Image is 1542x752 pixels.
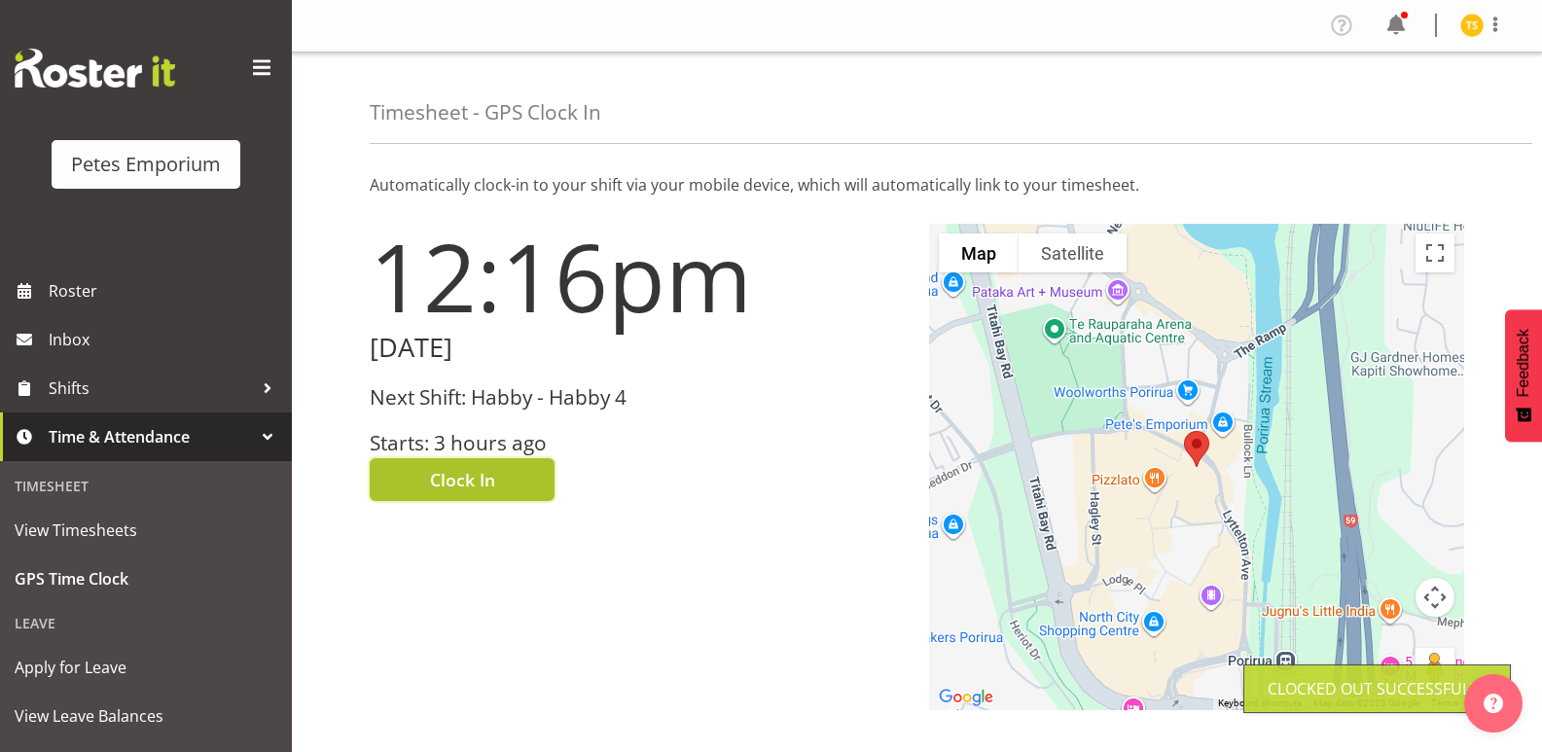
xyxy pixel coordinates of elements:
[370,101,601,124] h4: Timesheet - GPS Clock In
[1416,648,1454,687] button: Drag Pegman onto the map to open Street View
[430,467,495,492] span: Clock In
[15,516,277,545] span: View Timesheets
[370,458,555,501] button: Clock In
[71,150,221,179] div: Petes Emporium
[1019,233,1127,272] button: Show satellite imagery
[370,173,1464,197] p: Automatically clock-in to your shift via your mobile device, which will automatically link to you...
[1460,14,1484,37] img: tamara-straker11292.jpg
[370,333,906,363] h2: [DATE]
[15,653,277,682] span: Apply for Leave
[370,224,906,329] h1: 12:16pm
[934,685,998,710] a: Open this area in Google Maps (opens a new window)
[5,603,287,643] div: Leave
[15,49,175,88] img: Rosterit website logo
[1505,309,1542,442] button: Feedback - Show survey
[5,466,287,506] div: Timesheet
[1268,677,1487,700] div: Clocked out Successfully
[1515,329,1532,397] span: Feedback
[15,701,277,731] span: View Leave Balances
[1484,694,1503,713] img: help-xxl-2.png
[49,374,253,403] span: Shifts
[49,325,282,354] span: Inbox
[5,692,287,740] a: View Leave Balances
[370,432,906,454] h3: Starts: 3 hours ago
[5,506,287,555] a: View Timesheets
[939,233,1019,272] button: Show street map
[370,386,906,409] h3: Next Shift: Habby - Habby 4
[49,422,253,451] span: Time & Attendance
[1416,233,1454,272] button: Toggle fullscreen view
[1416,578,1454,617] button: Map camera controls
[15,564,277,593] span: GPS Time Clock
[934,685,998,710] img: Google
[49,276,282,305] span: Roster
[5,643,287,692] a: Apply for Leave
[5,555,287,603] a: GPS Time Clock
[1218,697,1302,710] button: Keyboard shortcuts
